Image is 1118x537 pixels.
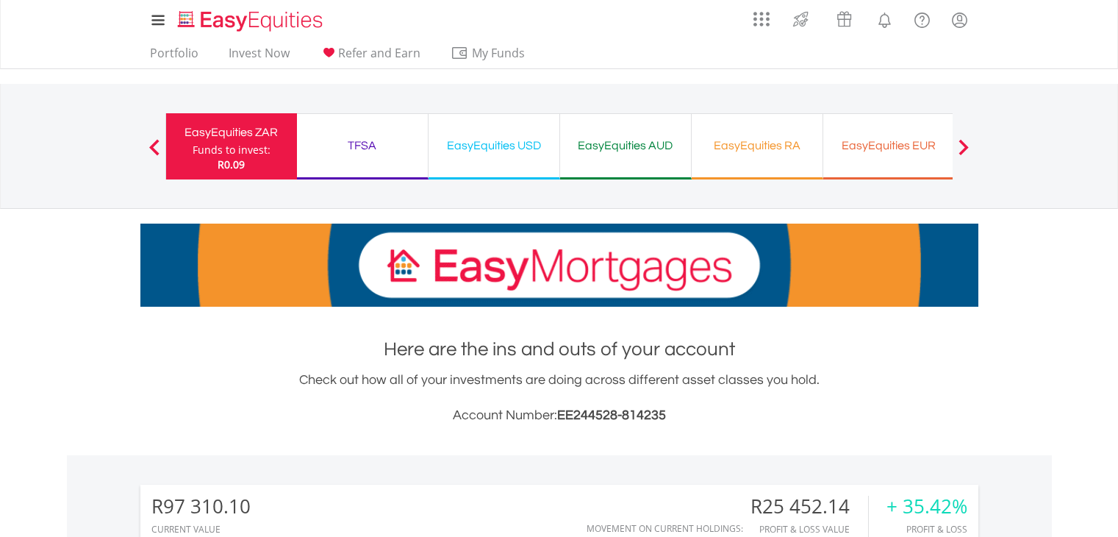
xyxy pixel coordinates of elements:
span: My Funds [451,43,547,63]
a: Invest Now [223,46,295,68]
img: EasyEquities_Logo.png [175,9,329,33]
img: vouchers-v2.svg [832,7,856,31]
a: Home page [172,4,329,33]
a: FAQ's and Support [903,4,941,33]
div: Profit & Loss [886,524,967,534]
a: Refer and Earn [314,46,426,68]
div: EasyEquities EUR [832,135,945,156]
div: Movement on Current Holdings: [587,524,743,533]
span: Refer and Earn [338,45,420,61]
div: Check out how all of your investments are doing across different asset classes you hold. [140,370,978,426]
div: EasyEquities USD [437,135,551,156]
a: Vouchers [823,4,866,31]
button: Previous [140,146,169,161]
span: EE244528-814235 [557,408,666,422]
div: EasyEquities ZAR [175,122,288,143]
div: R97 310.10 [151,496,251,517]
span: R0.09 [218,157,245,171]
a: My Profile [941,4,978,36]
img: thrive-v2.svg [789,7,813,31]
img: grid-menu-icon.svg [753,11,770,27]
div: + 35.42% [886,496,967,517]
img: EasyMortage Promotion Banner [140,224,978,307]
div: CURRENT VALUE [151,524,251,534]
div: TFSA [306,135,419,156]
h1: Here are the ins and outs of your account [140,336,978,363]
a: Notifications [866,4,903,33]
button: Next [949,146,978,161]
div: EasyEquities AUD [569,135,682,156]
div: R25 452.14 [750,496,868,517]
div: EasyEquities RA [700,135,814,156]
a: Portfolio [144,46,204,68]
a: AppsGrid [744,4,779,27]
h3: Account Number: [140,405,978,426]
div: Funds to invest: [193,143,270,157]
div: Profit & Loss Value [750,524,868,534]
